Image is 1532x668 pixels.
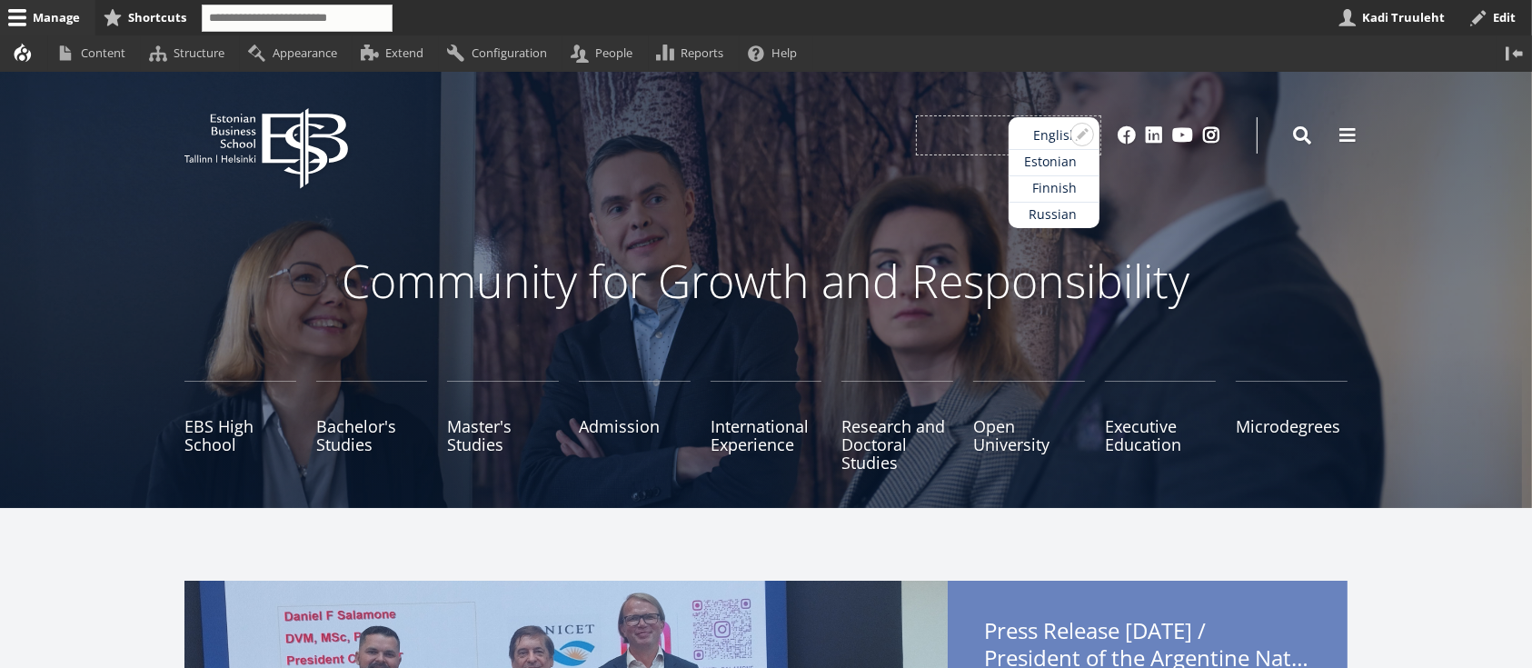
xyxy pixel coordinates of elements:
[711,381,822,472] a: International Experience
[141,35,240,71] a: Structure
[1070,123,1094,146] button: Open configuration options
[579,381,691,472] a: Admission
[1118,126,1136,145] a: Facebook
[316,381,428,472] a: Bachelor's Studies
[447,381,559,472] a: Master's Studies
[1145,126,1163,145] a: Linkedin
[1497,35,1532,71] button: Vertical orientation
[1009,175,1099,202] a: Finnish
[1202,126,1220,145] a: Instagram
[740,35,813,71] a: Help
[1236,381,1348,472] a: Microdegrees
[1009,149,1099,175] a: Estonian
[284,254,1248,308] p: Community for Growth and Responsibility
[439,35,562,71] a: Configuration
[240,35,353,71] a: Appearance
[841,381,953,472] a: Research and Doctoral Studies
[973,381,1085,472] a: Open University
[649,35,740,71] a: Reports
[353,35,439,71] a: Extend
[1172,126,1193,145] a: Youtube
[184,381,296,472] a: EBS High School
[1009,202,1099,228] a: Russian
[1105,381,1217,472] a: Executive Education
[48,35,141,71] a: Content
[562,35,648,71] a: People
